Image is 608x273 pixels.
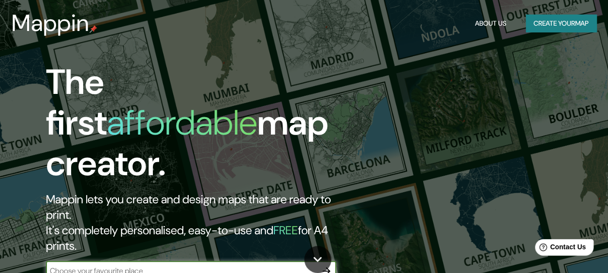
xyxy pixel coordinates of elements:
[89,25,97,33] img: mappin-pin
[107,100,257,145] h1: affordable
[273,223,298,238] h5: FREE
[471,15,510,32] button: About Us
[46,62,350,192] h1: The first map creator.
[522,235,597,262] iframe: Help widget launcher
[526,15,596,32] button: Create yourmap
[46,192,350,254] h2: Mappin lets you create and design maps that are ready to print. It's completely personalised, eas...
[12,10,89,37] h3: Mappin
